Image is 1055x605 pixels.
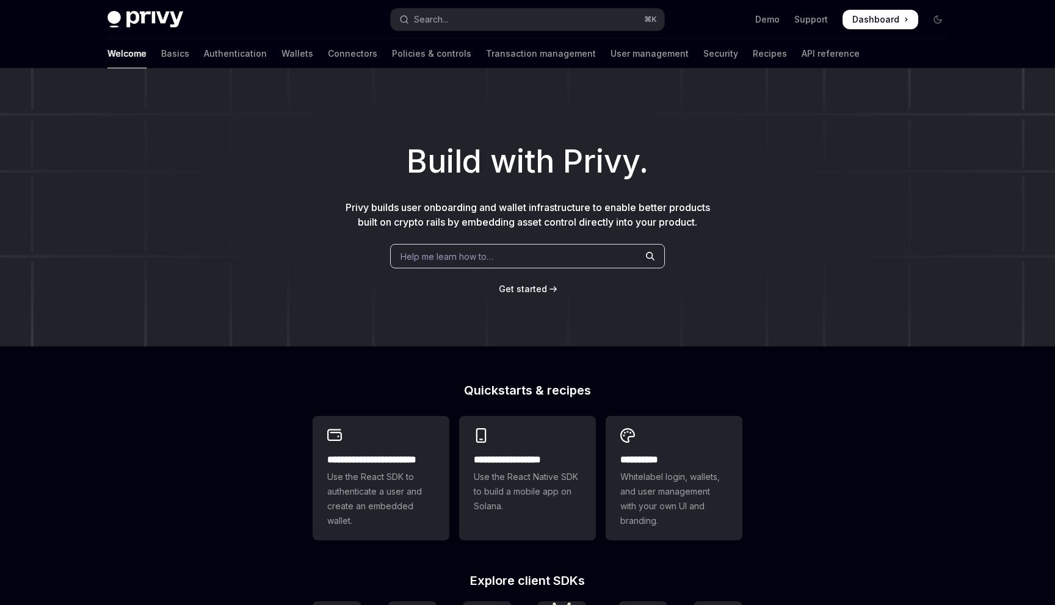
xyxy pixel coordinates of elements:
[414,12,448,27] div: Search...
[392,39,471,68] a: Policies & controls
[391,9,664,30] button: Open search
[486,39,596,68] a: Transaction management
[459,416,596,540] a: **** **** **** ***Use the React Native SDK to build a mobile app on Solana.
[644,15,657,24] span: ⌘ K
[328,39,377,68] a: Connectors
[753,39,787,68] a: Recipes
[802,39,860,68] a: API reference
[606,416,742,540] a: **** *****Whitelabel login, wallets, and user management with your own UI and branding.
[499,284,547,294] span: Get started
[313,575,742,587] h2: Explore client SDKs
[346,201,710,228] span: Privy builds user onboarding and wallet infrastructure to enable better products built on crypto ...
[499,283,547,295] a: Get started
[620,470,728,528] span: Whitelabel login, wallets, and user management with your own UI and branding.
[474,470,581,514] span: Use the React Native SDK to build a mobile app on Solana.
[794,13,828,26] a: Support
[107,39,147,68] a: Welcome
[852,13,899,26] span: Dashboard
[281,39,313,68] a: Wallets
[107,11,183,28] img: dark logo
[928,10,948,29] button: Toggle dark mode
[703,39,738,68] a: Security
[313,384,742,396] h2: Quickstarts & recipes
[204,39,267,68] a: Authentication
[161,39,189,68] a: Basics
[20,138,1035,185] h1: Build with Privy.
[611,39,689,68] a: User management
[327,470,435,528] span: Use the React SDK to authenticate a user and create an embedded wallet.
[401,250,493,263] span: Help me learn how to…
[755,13,780,26] a: Demo
[843,10,918,29] a: Dashboard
